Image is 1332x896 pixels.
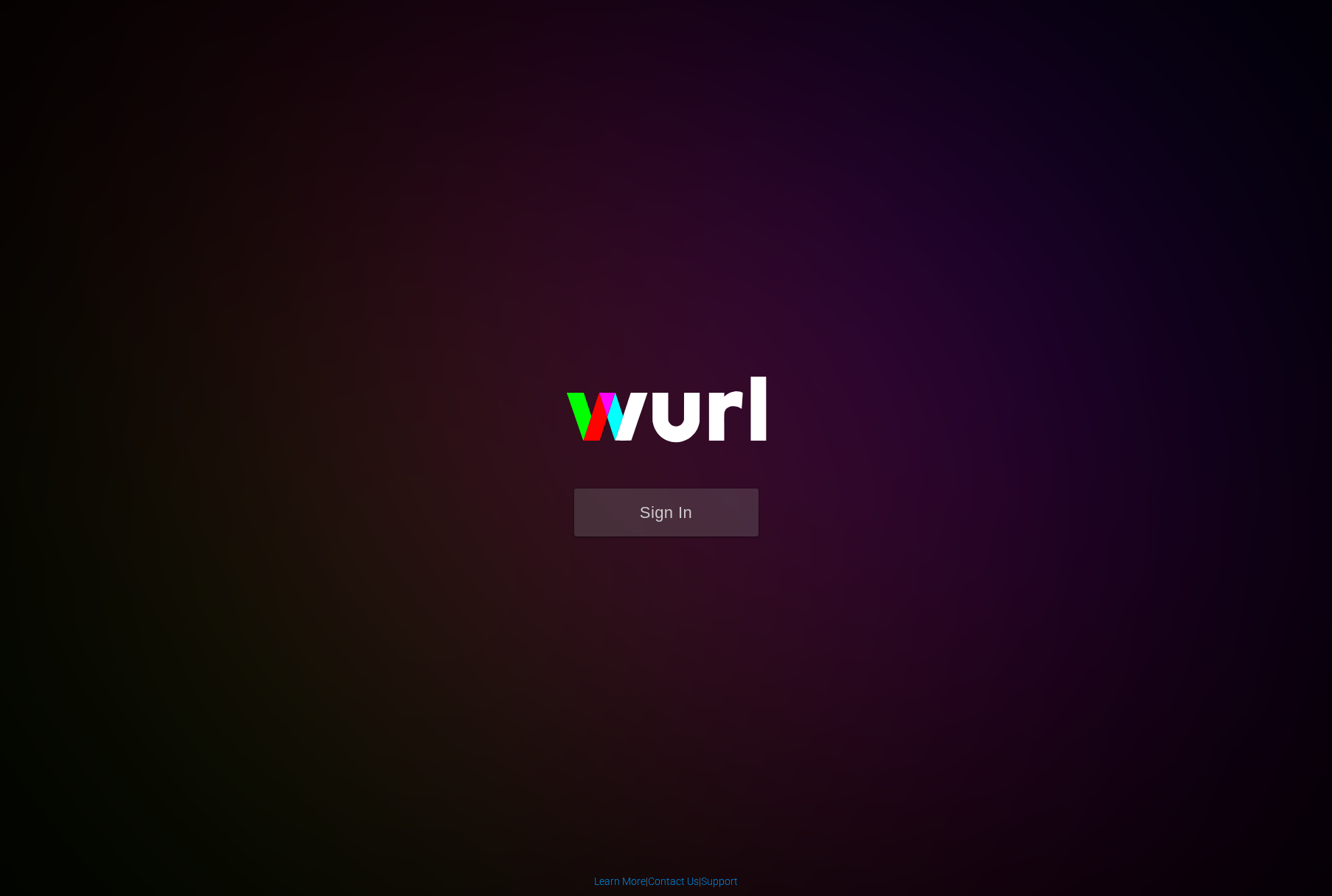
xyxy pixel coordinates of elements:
img: wurl-logo-on-black-223613ac3d8ba8fe6dc639794a292ebdb59501304c7dfd60c99c58986ef67473.svg [519,345,814,488]
a: Support [701,875,738,887]
a: Learn More [594,875,646,887]
div: | | [594,874,738,889]
a: Contact Us [648,875,699,887]
button: Sign In [574,489,759,536]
